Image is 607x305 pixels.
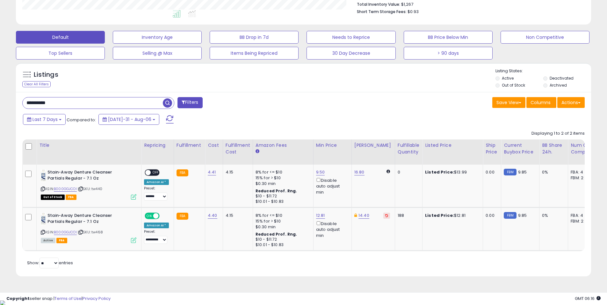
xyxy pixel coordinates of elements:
[504,212,516,219] small: FBM
[41,195,65,200] span: All listings that are currently out of stock and unavailable for purchase on Amazon
[571,175,592,181] div: FBM: 2
[307,31,395,44] button: Needs to Reprice
[6,296,111,302] div: seller snap | |
[504,142,537,155] div: Current Buybox Price
[550,82,567,88] label: Archived
[226,169,248,175] div: 4.15
[78,230,103,235] span: | SKU: tw468
[486,213,496,218] div: 0.00
[144,230,169,244] div: Preset:
[159,213,169,219] span: OFF
[398,213,417,218] div: 188
[518,212,527,218] span: 9.85
[358,212,369,219] a: 14.40
[316,169,325,175] a: 9.50
[316,212,325,219] a: 12.81
[83,295,111,301] a: Privacy Policy
[571,169,592,175] div: FBA: 4
[144,186,169,201] div: Preset:
[557,97,585,108] button: Actions
[27,260,73,266] span: Show: entries
[16,31,105,44] button: Default
[542,142,565,155] div: BB Share 24h.
[22,81,51,87] div: Clear All Filters
[56,238,67,243] span: FBA
[210,47,299,60] button: Items Being Repriced
[571,142,594,155] div: Num of Comp.
[495,68,591,74] p: Listing States:
[425,169,478,175] div: $13.99
[526,97,556,108] button: Columns
[404,31,493,44] button: BB Price Below Min
[354,142,392,149] div: [PERSON_NAME]
[425,142,480,149] div: Listed Price
[41,169,136,199] div: ASIN:
[425,212,454,218] b: Listed Price:
[404,47,493,60] button: > 90 days
[256,142,311,149] div: Amazon Fees
[16,47,105,60] button: Top Sellers
[144,142,171,149] div: Repricing
[256,175,308,181] div: 15% for > $10
[256,242,308,248] div: $10.01 - $10.83
[226,213,248,218] div: 4.15
[316,142,349,149] div: Min Price
[256,169,308,175] div: 8% for <= $10
[357,2,400,7] b: Total Inventory Value:
[41,238,55,243] span: All listings currently available for purchase on Amazon
[486,142,498,155] div: Ship Price
[256,224,308,230] div: $0.30 min
[256,218,308,224] div: 15% for > $10
[575,295,601,301] span: 2025-08-14 06:16 GMT
[145,213,153,219] span: ON
[571,218,592,224] div: FBM: 2
[23,114,66,125] button: Last 7 Days
[425,169,454,175] b: Listed Price:
[208,212,217,219] a: 4.40
[486,169,496,175] div: 0.00
[226,142,250,155] div: Fulfillment Cost
[47,169,125,183] b: Stain-Away Denture Cleanser Partials Regular - 7.1 Oz
[54,230,77,235] a: B000GGJCOI
[144,179,169,185] div: Amazon AI *
[41,169,46,182] img: 31fZrGvIMDL._SL40_.jpg
[531,131,585,137] div: Displaying 1 to 2 of 2 items
[54,295,82,301] a: Terms of Use
[208,142,220,149] div: Cost
[34,70,58,79] h5: Listings
[571,213,592,218] div: FBA: 4
[54,186,77,192] a: B000GGJCOI
[316,220,347,238] div: Disable auto adjust min
[113,47,202,60] button: Selling @ Max
[550,75,574,81] label: Deactivated
[531,99,551,106] span: Columns
[47,213,125,226] b: Stain-Away Denture Cleanser Partials Regular - 7.1 Oz
[66,195,76,200] span: FBA
[425,213,478,218] div: $12.81
[144,223,169,228] div: Amazon AI *
[108,116,151,123] span: [DATE]-31 - Aug-06
[256,181,308,187] div: $0.30 min
[354,169,365,175] a: 16.80
[113,31,202,44] button: Inventory Age
[542,213,563,218] div: 0%
[151,170,161,175] span: OFF
[41,213,136,242] div: ASIN:
[518,169,527,175] span: 9.85
[256,194,308,199] div: $10 - $11.72
[256,231,297,237] b: Reduced Prof. Rng.
[398,169,417,175] div: 0
[39,142,139,149] div: Title
[98,114,159,125] button: [DATE]-31 - Aug-06
[307,47,395,60] button: 30 Day Decrease
[316,177,347,195] div: Disable auto adjust min
[501,31,589,44] button: Non Competitive
[542,169,563,175] div: 0%
[502,82,525,88] label: Out of Stock
[78,186,102,191] span: | SKU: tw440
[208,169,216,175] a: 4.41
[256,213,308,218] div: 8% for <= $10
[408,9,419,15] span: $0.93
[256,149,259,154] small: Amazon Fees.
[256,199,308,204] div: $10.01 - $10.83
